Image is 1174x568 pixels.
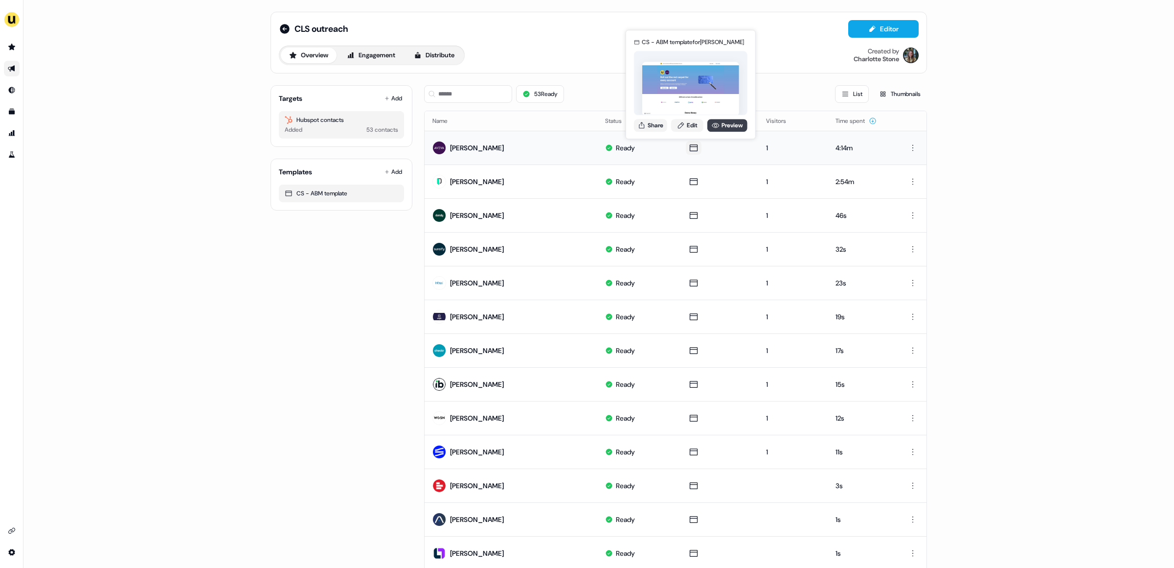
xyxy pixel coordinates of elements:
div: 15s [835,379,886,389]
button: 53Ready [516,85,564,103]
img: Charlotte [903,47,919,63]
div: Charlotte Stone [854,55,899,63]
div: Hubspot contacts [285,115,398,125]
a: Edit [671,119,703,132]
div: [PERSON_NAME] [450,177,504,187]
div: 1 [766,413,819,423]
div: [PERSON_NAME] [450,548,504,558]
div: 1 [766,244,819,254]
button: Editor [848,20,919,38]
a: Go to integrations [4,544,20,560]
button: Visitors [766,112,798,130]
div: 12s [835,413,886,423]
div: Ready [616,278,635,288]
div: 1 [766,211,819,220]
div: Ready [616,447,635,457]
div: Ready [616,413,635,423]
div: Ready [616,143,635,153]
div: Ready [616,346,635,355]
div: 1 [766,143,819,153]
button: Time spent [835,112,877,130]
div: 1 [766,379,819,389]
div: 1 [766,447,819,457]
a: Go to outbound experience [4,61,20,76]
a: Editor [848,25,919,35]
div: [PERSON_NAME] [450,346,504,355]
button: List [835,85,869,103]
div: 1 [766,312,819,322]
div: 1s [835,515,886,524]
button: Add [383,165,404,179]
a: Preview [707,119,747,132]
div: 1 [766,278,819,288]
div: [PERSON_NAME] [450,413,504,423]
div: 23s [835,278,886,288]
div: Targets [279,94,302,103]
a: Go to integrations [4,523,20,539]
div: 19s [835,312,886,322]
div: [PERSON_NAME] [450,379,504,389]
button: Add [383,92,404,105]
div: Ready [616,515,635,524]
a: Go to attribution [4,125,20,141]
button: Name [432,112,459,130]
a: Go to experiments [4,147,20,163]
div: Ready [616,244,635,254]
a: Go to Inbound [4,82,20,98]
div: [PERSON_NAME] [450,447,504,457]
a: Go to prospects [4,39,20,55]
div: [PERSON_NAME] [450,211,504,220]
button: Overview [281,47,337,63]
div: CS - ABM template [285,189,398,198]
div: 32s [835,244,886,254]
div: 1 [766,346,819,355]
div: [PERSON_NAME] [450,278,504,288]
div: [PERSON_NAME] [450,515,504,524]
div: Ready [616,177,635,187]
div: 3s [835,481,886,491]
span: CLS outreach [294,23,348,35]
img: asset preview [642,62,739,116]
div: Created by [868,47,899,55]
button: Status [605,112,633,130]
div: Ready [616,379,635,389]
button: Distribute [406,47,463,63]
div: Ready [616,481,635,491]
div: 1 [766,177,819,187]
div: Added [285,125,302,135]
div: 17s [835,346,886,355]
div: CS - ABM template for [PERSON_NAME] [642,37,744,47]
div: 2:54m [835,177,886,187]
div: [PERSON_NAME] [450,244,504,254]
div: Ready [616,548,635,558]
div: Ready [616,211,635,220]
div: 46s [835,211,886,220]
div: 1s [835,548,886,558]
button: Share [634,119,667,132]
button: Thumbnails [873,85,927,103]
div: [PERSON_NAME] [450,481,504,491]
div: [PERSON_NAME] [450,312,504,322]
button: Engagement [339,47,404,63]
a: Go to templates [4,104,20,119]
div: [PERSON_NAME] [450,143,504,153]
div: 4:14m [835,143,886,153]
div: Ready [616,312,635,322]
div: 53 contacts [366,125,398,135]
div: Templates [279,167,312,177]
div: 11s [835,447,886,457]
